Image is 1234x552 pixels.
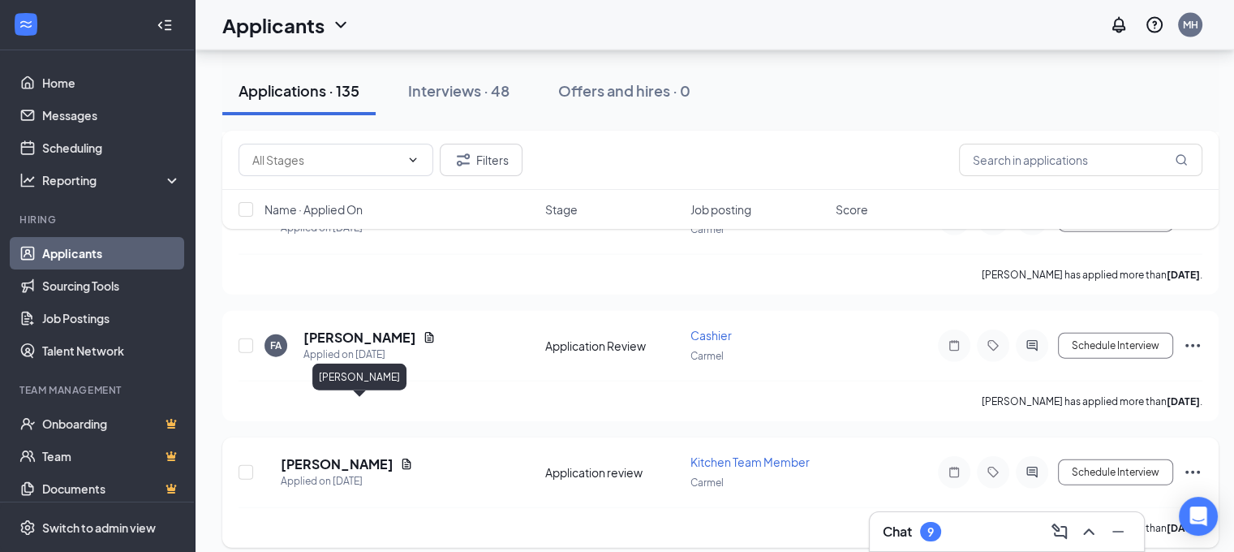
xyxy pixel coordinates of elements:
[959,144,1202,176] input: Search in applications
[983,466,1003,479] svg: Tag
[690,455,810,469] span: Kitchen Team Member
[545,201,578,218] span: Stage
[222,11,325,39] h1: Applicants
[42,237,181,270] a: Applicants
[42,172,182,188] div: Reporting
[982,395,1202,408] p: [PERSON_NAME] has applied more than .
[42,520,156,536] div: Switch to admin view
[239,80,359,101] div: Applications · 135
[42,302,181,334] a: Job Postings
[1183,336,1202,356] svg: Ellipses
[1047,519,1073,545] button: ComposeMessage
[42,67,181,99] a: Home
[545,464,681,481] div: Application review
[1167,269,1200,281] b: [DATE]
[19,213,178,226] div: Hiring
[690,201,751,218] span: Job posting
[1183,463,1202,482] svg: Ellipses
[944,466,964,479] svg: Note
[983,339,1003,352] svg: Tag
[18,16,34,32] svg: WorkstreamLogo
[1079,522,1099,541] svg: ChevronUp
[1108,522,1128,541] svg: Minimize
[42,99,181,132] a: Messages
[42,270,181,302] a: Sourcing Tools
[1183,18,1198,32] div: MH
[545,338,681,354] div: Application Review
[836,201,868,218] span: Score
[440,144,522,176] button: Filter Filters
[331,15,350,35] svg: ChevronDown
[19,383,178,397] div: Team Management
[982,268,1202,282] p: [PERSON_NAME] has applied more than .
[690,328,732,343] span: Cashier
[1076,519,1102,545] button: ChevronUp
[42,440,181,472] a: TeamCrown
[1109,15,1129,35] svg: Notifications
[1058,333,1173,359] button: Schedule Interview
[281,473,413,489] div: Applied on [DATE]
[558,80,690,101] div: Offers and hires · 0
[1179,497,1218,536] div: Open Intercom Messenger
[1050,522,1069,541] svg: ComposeMessage
[270,339,282,352] div: FA
[883,523,912,541] h3: Chat
[1105,519,1131,545] button: Minimize
[1167,395,1200,408] b: [DATE]
[454,150,473,170] svg: Filter
[19,520,36,536] svg: Settings
[1145,15,1164,35] svg: QuestionInfo
[944,339,964,352] svg: Note
[1167,522,1200,534] b: [DATE]
[690,350,724,362] span: Carmel
[303,329,416,347] h5: [PERSON_NAME]
[312,364,406,390] div: [PERSON_NAME]
[406,153,419,166] svg: ChevronDown
[408,80,510,101] div: Interviews · 48
[264,201,363,218] span: Name · Applied On
[19,172,36,188] svg: Analysis
[281,455,393,473] h5: [PERSON_NAME]
[690,477,724,489] span: Carmel
[1058,459,1173,485] button: Schedule Interview
[252,151,400,169] input: All Stages
[42,132,181,164] a: Scheduling
[1022,466,1042,479] svg: ActiveChat
[1175,153,1188,166] svg: MagnifyingGlass
[42,472,181,505] a: DocumentsCrown
[927,525,934,539] div: 9
[303,347,436,363] div: Applied on [DATE]
[157,17,173,33] svg: Collapse
[423,331,436,344] svg: Document
[42,408,181,440] a: OnboardingCrown
[1022,339,1042,352] svg: ActiveChat
[42,334,181,367] a: Talent Network
[400,458,413,471] svg: Document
